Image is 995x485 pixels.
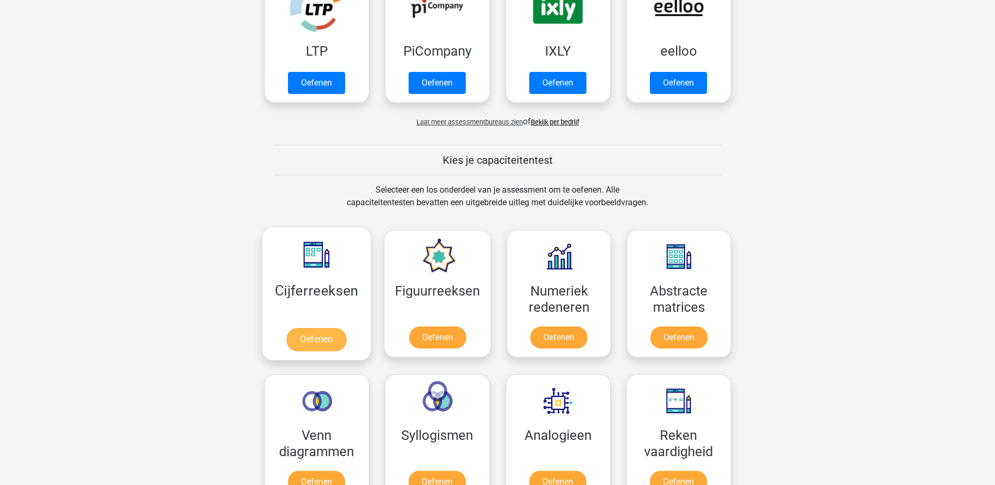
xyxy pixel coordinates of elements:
h5: Kies je capaciteitentest [274,154,722,166]
a: Oefenen [409,72,466,94]
div: of [256,107,739,128]
a: Oefenen [529,72,586,94]
a: Oefenen [650,72,707,94]
a: Oefenen [530,326,587,349]
a: Oefenen [650,326,708,349]
a: Bekijk per bedrijf [531,118,579,126]
div: Selecteer een los onderdeel van je assessment om te oefenen. Alle capaciteitentesten bevatten een... [337,184,658,222]
a: Oefenen [286,328,346,351]
a: Oefenen [288,72,345,94]
span: Laat meer assessmentbureaus zien [416,118,523,126]
a: Oefenen [409,326,466,349]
